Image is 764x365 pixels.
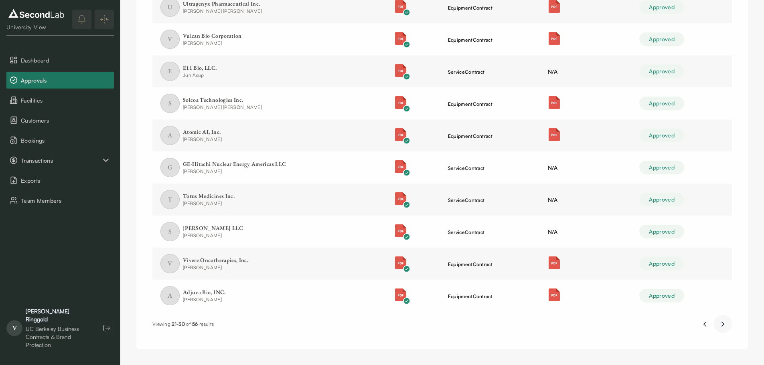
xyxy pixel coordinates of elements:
a: item Serpa LLC [160,222,361,241]
img: Check icon for pdf [403,233,410,240]
span: 56 [192,321,198,327]
div: Approved [639,257,684,270]
img: Attachment icon for pdf [394,64,407,77]
button: Facilities [6,92,114,109]
span: equipment Contract [448,293,492,299]
button: Attachment icon for pdfCheck icon for pdf [394,160,407,173]
img: Attachment icon for pdf [548,96,561,109]
span: N/A [548,228,557,235]
button: Dashboard [6,52,114,69]
div: [PERSON_NAME] [183,168,286,175]
a: item Totus Medicines Inc. [160,190,361,209]
div: University View [6,23,66,31]
span: equipment Contract [448,133,492,139]
span: equipment Contract [448,37,492,43]
span: E [160,62,180,81]
img: Attachment icon for pdf [394,32,407,45]
span: S [160,94,180,113]
div: Approved [639,225,684,238]
img: Check icon for pdf [403,41,410,48]
img: Attachment icon for pdf [394,192,407,205]
div: GE-Hitachi Nuclear Energy Americas LLC [183,160,286,168]
div: [PERSON_NAME] [183,296,226,303]
div: [PERSON_NAME] [PERSON_NAME] [183,104,262,111]
img: Attachment icon for pdf [548,288,561,301]
div: Approved [639,129,684,142]
img: Attachment icon for pdf [548,128,561,141]
span: V [160,30,180,49]
a: item Adjuva Bio, INC. [160,286,361,305]
button: Bookings [6,132,114,149]
span: Exports [21,176,111,185]
span: A [160,286,180,305]
a: item E11 Bio, LLC. [160,62,361,81]
span: Approvals [21,76,111,85]
div: item Vivere Oncotherapies, Inc. [160,254,361,273]
div: [PERSON_NAME] [183,232,243,239]
button: Attachment icon for pdfCheck icon for pdf [394,256,407,269]
a: item Atomic AI, Inc. [160,126,361,145]
span: Transactions [21,156,101,165]
a: item Vulcan Bio Corporation [160,30,361,49]
img: Check icon for pdf [403,297,410,305]
img: Attachment icon for pdf [394,128,407,141]
a: item GE-Hitachi Nuclear Energy Americas LLC [160,158,361,177]
div: Transactions sub items [6,152,114,169]
button: Exports [6,172,114,189]
button: Attachment icon for pdfCheck icon for pdf [394,192,407,205]
button: Transactions [6,152,114,169]
button: Customers [6,112,114,129]
img: logo [6,7,66,20]
span: T [160,190,180,209]
img: Attachment icon for pdf [394,160,407,173]
button: Previous page [696,315,714,333]
button: Attachment icon for pdfCheck icon for pdf [394,224,407,237]
div: [PERSON_NAME] [183,264,248,271]
span: equipment Contract [448,101,492,107]
div: Approved [639,32,684,46]
div: [PERSON_NAME] [PERSON_NAME] [183,8,262,15]
div: Totus Medicines Inc. [183,192,235,200]
span: V [6,320,22,336]
img: Check icon for pdf [403,73,410,80]
div: item Solcoa Technologies Inc. [160,94,361,113]
div: [PERSON_NAME] [183,136,222,143]
div: Viewing of results [152,321,214,328]
img: Check icon for pdf [403,265,410,272]
div: Approved [639,161,684,174]
div: [PERSON_NAME] LLC [183,224,243,232]
span: Dashboard [21,56,111,65]
span: Bookings [21,136,111,145]
img: Check icon for pdf [403,169,410,176]
span: N/A [548,68,557,75]
span: Facilities [21,96,111,105]
div: Solcoa Technologies Inc. [183,96,262,104]
button: Approvals [6,72,114,89]
button: Attachment icon for pdfCheck icon for pdf [394,32,407,45]
button: Attachment icon for pdfCheck icon for pdf [394,288,407,301]
span: service Contract [448,69,485,75]
div: Approved [639,193,684,206]
div: Jun Axup [183,72,217,79]
li: Team Members [6,192,114,209]
div: Approved [639,97,684,110]
button: Attachment icon for pdfCheck icon for pdf [394,128,407,141]
div: Atomic AI, Inc. [183,128,222,136]
span: service Contract [448,229,485,235]
div: [PERSON_NAME] [183,200,235,207]
span: Team Members [21,196,111,205]
div: UC Berkeley Business Contracts & Brand Protection [26,325,91,349]
div: [PERSON_NAME] Ringgold [26,307,91,323]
